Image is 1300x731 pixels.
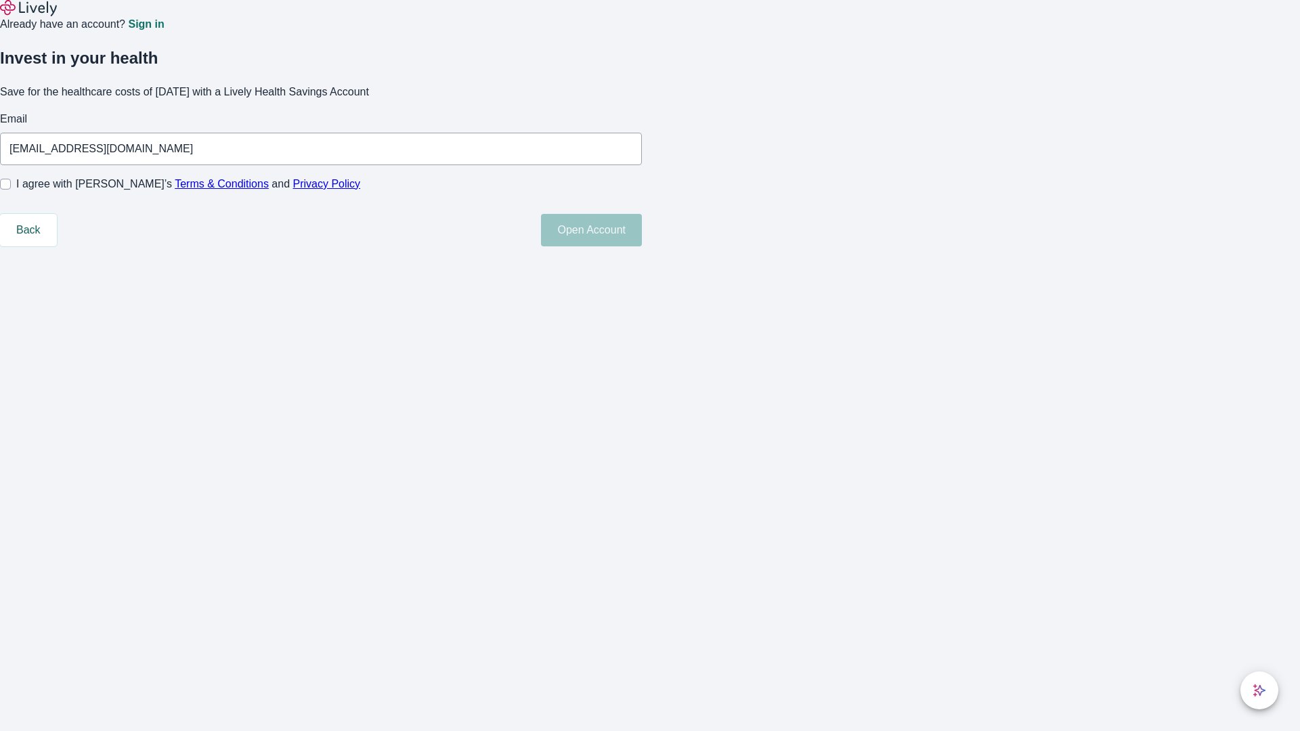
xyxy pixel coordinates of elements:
a: Sign in [128,19,164,30]
svg: Lively AI Assistant [1253,684,1266,697]
a: Privacy Policy [293,178,361,190]
a: Terms & Conditions [175,178,269,190]
button: chat [1240,671,1278,709]
span: I agree with [PERSON_NAME]’s and [16,176,360,192]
